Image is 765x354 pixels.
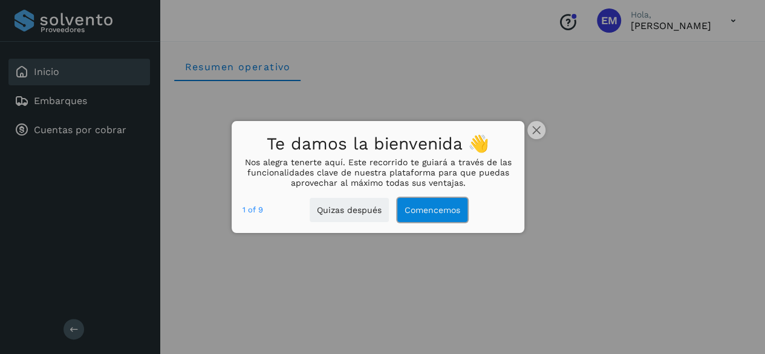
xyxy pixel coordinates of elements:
[243,203,263,217] div: step 1 of 9
[232,121,524,234] div: Te damos la bienvenida 👋Nos alegra tenerte aquí. Este recorrido te guiará a través de las funcion...
[243,131,513,158] h1: Te damos la bienvenida 👋
[243,203,263,217] div: 1 of 9
[397,198,467,223] button: Comencemos
[310,198,389,223] button: Quizas después
[527,121,545,139] button: close,
[243,157,513,188] p: Nos alegra tenerte aquí. Este recorrido te guiará a través de las funcionalidades clave de nuestr...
